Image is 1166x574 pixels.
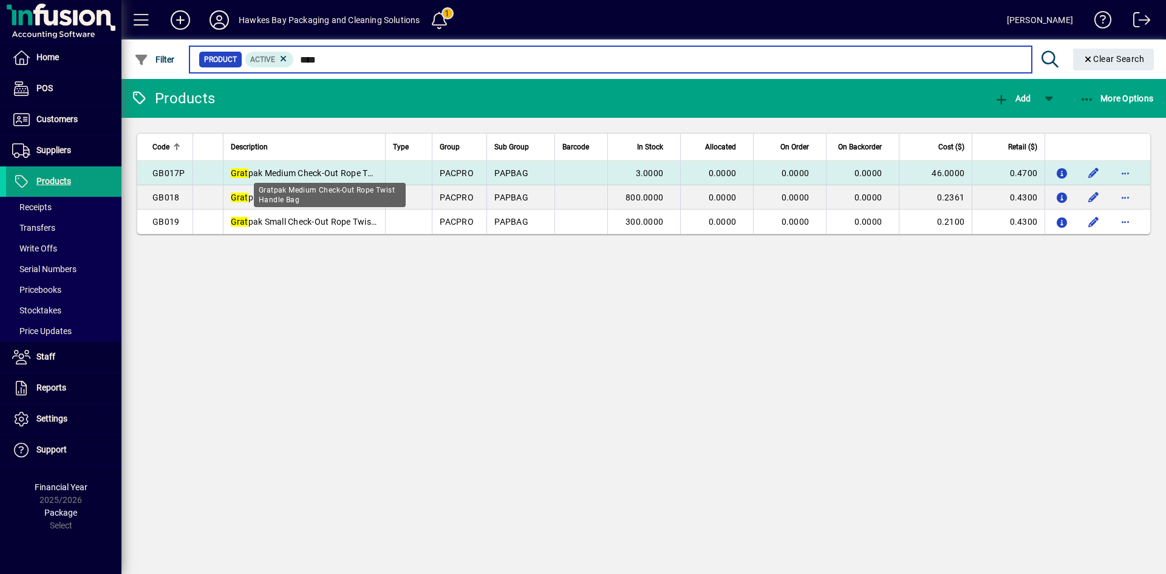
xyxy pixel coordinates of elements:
[6,373,121,403] a: Reports
[991,87,1034,109] button: Add
[1080,94,1154,103] span: More Options
[231,168,248,178] em: Grat
[440,168,474,178] span: PACPRO
[204,53,237,66] span: Product
[1073,49,1154,70] button: Clear
[36,352,55,361] span: Staff
[12,326,72,336] span: Price Updates
[131,49,178,70] button: Filter
[36,145,71,155] span: Suppliers
[782,193,810,202] span: 0.0000
[709,168,737,178] span: 0.0000
[6,435,121,465] a: Support
[36,414,67,423] span: Settings
[152,168,185,178] span: GB017P
[1084,163,1103,183] button: Edit
[231,193,496,202] span: pak Large Check Out Twist Handle Paper Bag 240x305x180mm
[36,83,53,93] span: POS
[12,244,57,253] span: Write Offs
[134,55,175,64] span: Filter
[231,217,248,227] em: Grat
[709,217,737,227] span: 0.0000
[6,217,121,238] a: Transfers
[1084,212,1103,231] button: Edit
[12,223,55,233] span: Transfers
[834,140,893,154] div: On Backorder
[782,217,810,227] span: 0.0000
[6,259,121,279] a: Serial Numbers
[440,140,479,154] div: Group
[972,210,1045,234] td: 0.4300
[231,193,248,202] em: Grat
[36,383,66,392] span: Reports
[899,210,972,234] td: 0.2100
[6,342,121,372] a: Staff
[899,161,972,185] td: 46.0000
[782,168,810,178] span: 0.0000
[1116,212,1135,231] button: More options
[393,140,409,154] span: Type
[6,321,121,341] a: Price Updates
[899,185,972,210] td: 0.2361
[131,89,215,108] div: Products
[636,168,664,178] span: 3.0000
[972,185,1045,210] td: 0.4300
[838,140,882,154] span: On Backorder
[6,404,121,434] a: Settings
[615,140,674,154] div: In Stock
[440,193,474,202] span: PACPRO
[12,264,77,274] span: Serial Numbers
[152,140,169,154] span: Code
[440,140,460,154] span: Group
[239,10,420,30] div: Hawkes Bay Packaging and Cleaning Solutions
[6,104,121,135] a: Customers
[231,140,378,154] div: Description
[780,140,809,154] span: On Order
[1084,188,1103,207] button: Edit
[245,52,294,67] mat-chip: Activation Status: Active
[1085,2,1112,42] a: Knowledge Base
[494,140,529,154] span: Sub Group
[36,176,71,186] span: Products
[761,140,820,154] div: On Order
[254,183,406,207] div: Gratpak Medium Check-Out Rope Twist Handle Bag
[709,193,737,202] span: 0.0000
[44,508,77,518] span: Package
[393,140,424,154] div: Type
[626,193,663,202] span: 800.0000
[12,285,61,295] span: Pricebooks
[152,193,179,202] span: GB018
[6,135,121,166] a: Suppliers
[6,73,121,104] a: POS
[972,161,1045,185] td: 0.4700
[152,140,185,154] div: Code
[152,217,179,227] span: GB019
[12,202,52,212] span: Receipts
[1116,188,1135,207] button: More options
[637,140,663,154] span: In Stock
[494,140,547,154] div: Sub Group
[36,114,78,124] span: Customers
[1124,2,1151,42] a: Logout
[1083,54,1145,64] span: Clear Search
[1007,10,1073,30] div: [PERSON_NAME]
[250,55,275,64] span: Active
[562,140,600,154] div: Barcode
[36,52,59,62] span: Home
[231,168,432,178] span: pak Medium Check-Out Rope Twist Handle Bag
[1008,140,1037,154] span: Retail ($)
[494,217,528,227] span: PAPBAG
[705,140,736,154] span: Allocated
[6,43,121,73] a: Home
[6,238,121,259] a: Write Offs
[161,9,200,31] button: Add
[854,217,882,227] span: 0.0000
[626,217,663,227] span: 300.0000
[231,217,421,227] span: pak Small Check-Out Rope Twist Handle Bag
[994,94,1031,103] span: Add
[200,9,239,31] button: Profile
[494,193,528,202] span: PAPBAG
[12,306,61,315] span: Stocktakes
[938,140,964,154] span: Cost ($)
[562,140,589,154] span: Barcode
